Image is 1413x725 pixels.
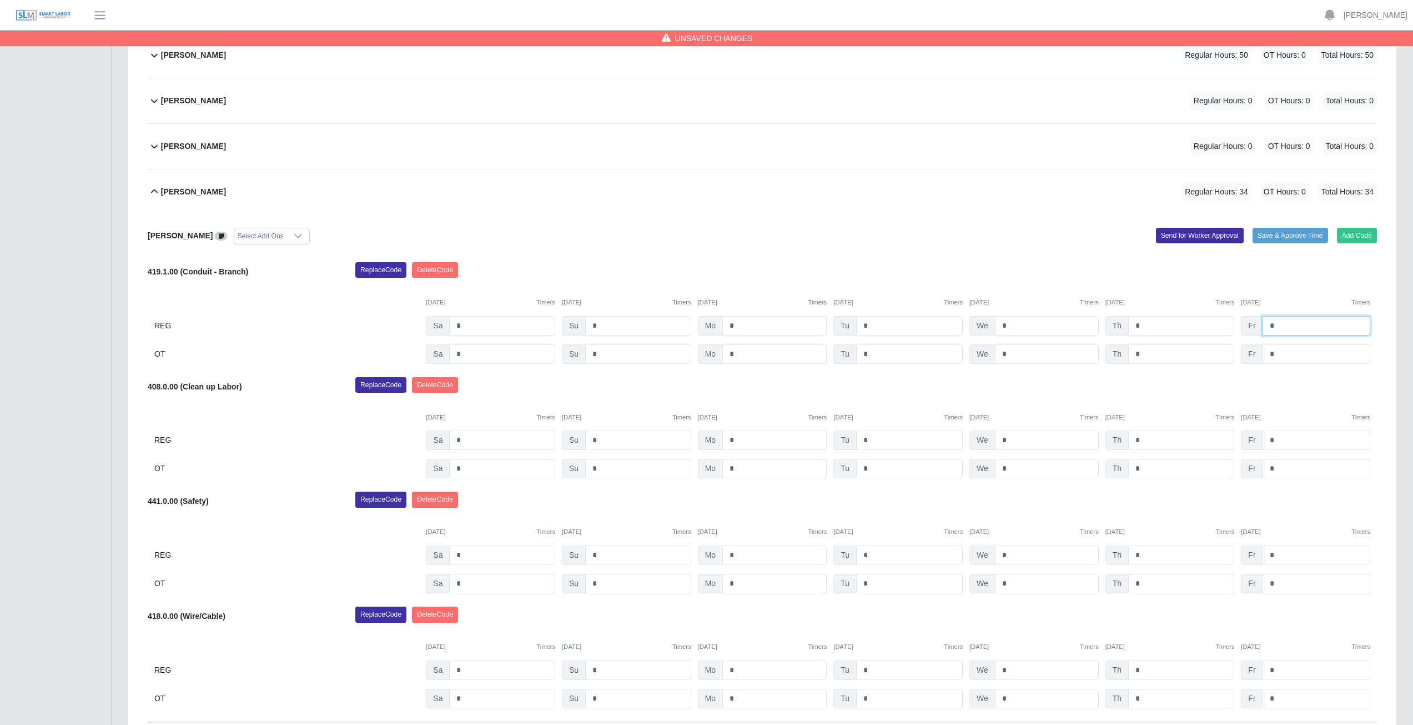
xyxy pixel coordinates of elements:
[426,661,450,680] span: Sa
[969,546,995,565] span: We
[1190,92,1256,110] span: Regular Hours: 0
[1241,431,1263,450] span: Fr
[1105,316,1129,336] span: Th
[1351,298,1370,307] button: Timers
[161,49,226,61] b: [PERSON_NAME]
[562,574,586,593] span: Su
[1351,642,1370,652] button: Timers
[969,574,995,593] span: We
[426,527,555,537] div: [DATE]
[833,574,857,593] span: Tu
[154,546,419,565] div: REG
[1080,527,1099,537] button: Timers
[1105,459,1129,478] span: Th
[672,527,691,537] button: Timers
[1181,183,1251,201] span: Regular Hours: 34
[1216,642,1235,652] button: Timers
[215,231,227,240] a: View/Edit Notes
[562,298,691,307] div: [DATE]
[833,413,963,422] div: [DATE]
[562,642,691,652] div: [DATE]
[698,431,723,450] span: Mo
[833,661,857,680] span: Tu
[355,377,406,393] button: ReplaceCode
[833,298,963,307] div: [DATE]
[355,262,406,278] button: ReplaceCode
[1337,228,1377,243] button: Add Code
[426,689,450,708] span: Sa
[426,344,450,364] span: Sa
[833,527,963,537] div: [DATE]
[1344,9,1407,21] a: [PERSON_NAME]
[698,689,723,708] span: Mo
[1216,413,1235,422] button: Timers
[808,527,827,537] button: Timers
[426,413,555,422] div: [DATE]
[562,546,586,565] span: Su
[154,459,419,478] div: OT
[536,527,555,537] button: Timers
[1181,46,1251,64] span: Regular Hours: 50
[161,95,226,107] b: [PERSON_NAME]
[1080,413,1099,422] button: Timers
[562,344,586,364] span: Su
[944,527,963,537] button: Timers
[944,298,963,307] button: Timers
[1323,92,1377,110] span: Total Hours: 0
[833,459,857,478] span: Tu
[562,527,691,537] div: [DATE]
[412,262,458,278] button: DeleteCode
[536,413,555,422] button: Timers
[154,574,419,593] div: OT
[16,9,71,22] img: SLM Logo
[562,661,586,680] span: Su
[148,124,1377,169] button: [PERSON_NAME] Regular Hours: 0 OT Hours: 0 Total Hours: 0
[969,527,1099,537] div: [DATE]
[161,186,226,198] b: [PERSON_NAME]
[944,642,963,652] button: Timers
[1241,344,1263,364] span: Fr
[1156,228,1244,243] button: Send for Worker Approval
[1216,298,1235,307] button: Timers
[698,574,723,593] span: Mo
[426,642,555,652] div: [DATE]
[426,459,450,478] span: Sa
[148,169,1377,214] button: [PERSON_NAME] Regular Hours: 34 OT Hours: 0 Total Hours: 34
[1105,546,1129,565] span: Th
[808,642,827,652] button: Timers
[148,78,1377,123] button: [PERSON_NAME] Regular Hours: 0 OT Hours: 0 Total Hours: 0
[672,413,691,422] button: Timers
[562,431,586,450] span: Su
[1241,689,1263,708] span: Fr
[154,661,419,680] div: REG
[672,642,691,652] button: Timers
[161,141,226,152] b: [PERSON_NAME]
[698,459,723,478] span: Mo
[969,413,1099,422] div: [DATE]
[969,661,995,680] span: We
[1260,183,1309,201] span: OT Hours: 0
[154,689,419,708] div: OT
[1260,46,1309,64] span: OT Hours: 0
[1105,689,1129,708] span: Th
[833,642,963,652] div: [DATE]
[1323,137,1377,156] span: Total Hours: 0
[1265,137,1314,156] span: OT Hours: 0
[698,298,827,307] div: [DATE]
[1253,228,1328,243] button: Save & Approve Time
[969,431,995,450] span: We
[412,377,458,393] button: DeleteCode
[536,298,555,307] button: Timers
[1351,527,1370,537] button: Timers
[536,642,555,652] button: Timers
[672,298,691,307] button: Timers
[234,228,287,244] div: Select Add Ons
[148,382,242,391] b: 408.0.00 (Clean up Labor)
[562,689,586,708] span: Su
[562,316,586,336] span: Su
[154,316,419,336] div: REG
[1241,574,1263,593] span: Fr
[1080,298,1099,307] button: Timers
[1080,642,1099,652] button: Timers
[969,642,1099,652] div: [DATE]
